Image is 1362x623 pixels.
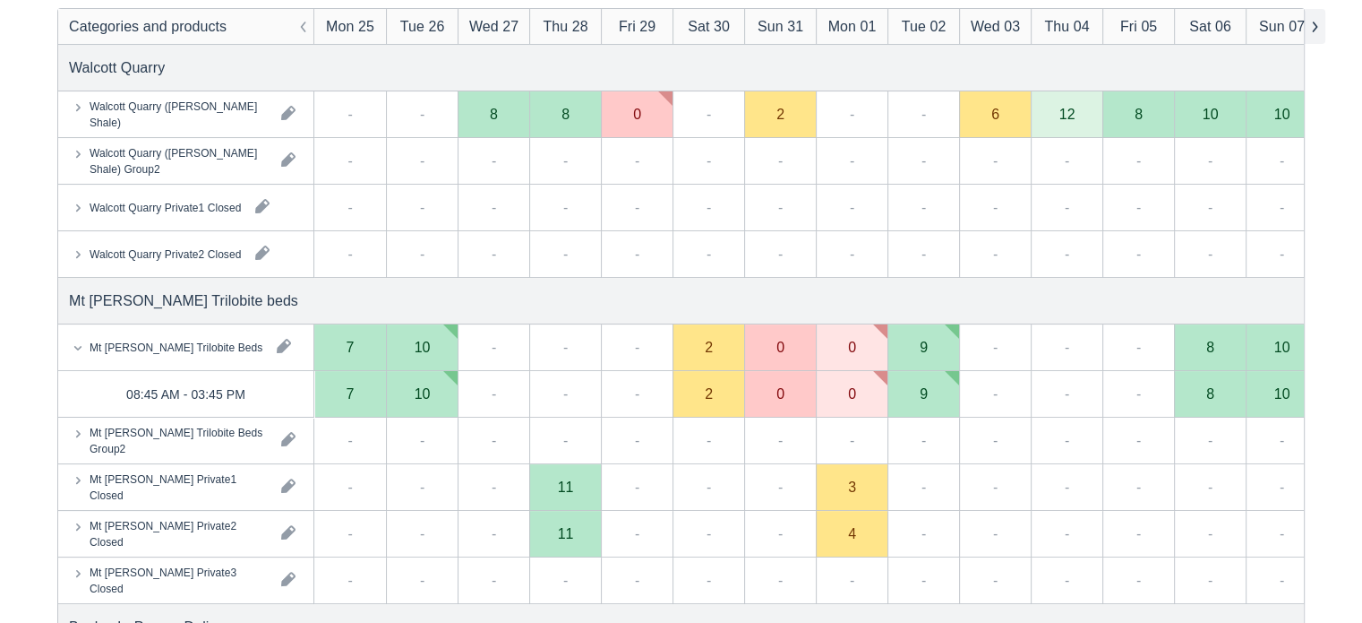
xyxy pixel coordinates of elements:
[1136,523,1141,544] div: -
[1065,243,1069,264] div: -
[688,15,730,37] div: Sat 30
[347,429,352,451] div: -
[778,569,783,591] div: -
[1274,107,1290,121] div: 10
[635,476,639,498] div: -
[492,196,496,218] div: -
[1065,196,1069,218] div: -
[848,480,856,494] div: 3
[90,564,267,596] div: Mt [PERSON_NAME] Private3 Closed
[420,196,424,218] div: -
[902,15,947,37] div: Tue 02
[347,243,352,264] div: -
[921,103,926,125] div: -
[993,429,998,451] div: -
[563,569,568,591] div: -
[1135,107,1143,121] div: 8
[850,429,854,451] div: -
[492,569,496,591] div: -
[490,107,498,121] div: 8
[705,386,713,401] div: 2
[1065,429,1069,451] div: -
[635,569,639,591] div: -
[1136,383,1141,404] div: -
[1208,243,1212,264] div: -
[1203,107,1219,121] div: 10
[1136,476,1141,498] div: -
[347,340,355,354] div: 7
[420,243,424,264] div: -
[558,526,574,541] div: 11
[1065,150,1069,171] div: -
[386,371,458,418] div: 10
[848,386,856,401] div: 0
[848,340,856,354] div: 0
[635,336,639,358] div: -
[347,476,352,498] div: -
[69,290,298,311] div: Mt [PERSON_NAME] Trilobite beds
[707,196,711,218] div: -
[1136,196,1141,218] div: -
[707,569,711,591] div: -
[1189,15,1231,37] div: Sat 06
[1208,476,1212,498] div: -
[347,569,352,591] div: -
[707,243,711,264] div: -
[1065,383,1069,404] div: -
[778,476,783,498] div: -
[1208,429,1212,451] div: -
[850,196,854,218] div: -
[420,476,424,498] div: -
[492,429,496,451] div: -
[492,150,496,171] div: -
[993,243,998,264] div: -
[1280,196,1284,218] div: -
[921,196,926,218] div: -
[1280,523,1284,544] div: -
[920,340,928,354] div: 9
[707,476,711,498] div: -
[543,15,587,37] div: Thu 28
[400,15,445,37] div: Tue 26
[492,383,496,404] div: -
[1136,429,1141,451] div: -
[90,199,241,215] div: Walcott Quarry Private1 Closed
[492,336,496,358] div: -
[420,429,424,451] div: -
[563,150,568,171] div: -
[776,107,784,121] div: 2
[1274,340,1290,354] div: 10
[563,336,568,358] div: -
[420,103,424,125] div: -
[90,98,267,130] div: Walcott Quarry ([PERSON_NAME] Shale)
[1065,476,1069,498] div: -
[920,386,928,401] div: 9
[778,150,783,171] div: -
[1136,243,1141,264] div: -
[993,150,998,171] div: -
[672,371,744,418] div: 2
[1274,386,1290,401] div: 10
[850,150,854,171] div: -
[347,386,355,401] div: 7
[420,523,424,544] div: -
[347,196,352,218] div: -
[707,523,711,544] div: -
[1065,523,1069,544] div: -
[778,243,783,264] div: -
[921,569,926,591] div: -
[828,15,877,37] div: Mon 01
[563,196,568,218] div: -
[563,243,568,264] div: -
[492,476,496,498] div: -
[69,15,227,37] div: Categories and products
[1259,15,1305,37] div: Sun 07
[1059,107,1075,121] div: 12
[1208,523,1212,544] div: -
[415,340,431,354] div: 10
[635,429,639,451] div: -
[1280,476,1284,498] div: -
[848,526,856,541] div: 4
[619,15,655,37] div: Fri 29
[492,243,496,264] div: -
